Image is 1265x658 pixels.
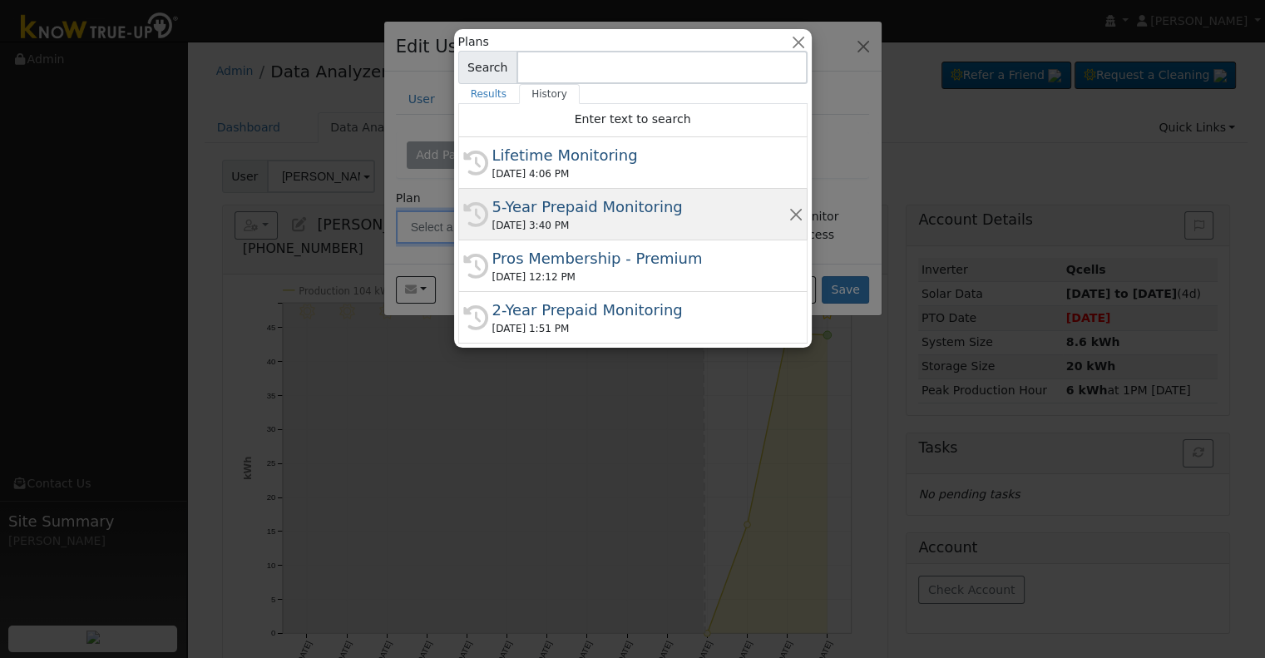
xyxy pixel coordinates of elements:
[492,247,788,270] div: Pros Membership - Premium
[788,205,803,223] button: Remove this history
[492,144,788,166] div: Lifetime Monitoring
[492,166,788,181] div: [DATE] 4:06 PM
[492,218,788,233] div: [DATE] 3:40 PM
[463,202,488,227] i: History
[492,195,788,218] div: 5-Year Prepaid Monitoring
[463,151,488,176] i: History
